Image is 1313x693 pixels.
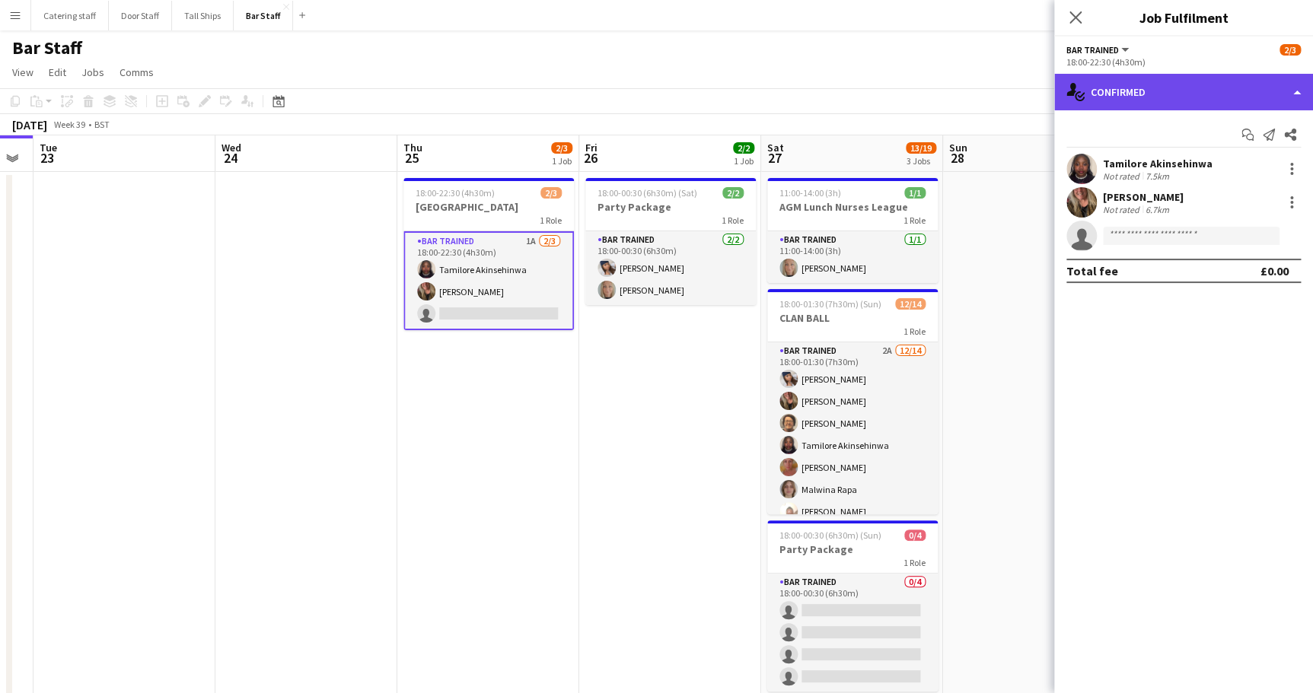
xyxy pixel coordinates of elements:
[1143,204,1172,215] div: 6.7km
[40,141,57,154] span: Tue
[767,574,938,691] app-card-role: Bar trained0/418:00-00:30 (6h30m)
[1143,170,1172,182] div: 7.5km
[94,119,110,130] div: BST
[120,65,154,79] span: Comms
[49,65,66,79] span: Edit
[906,142,936,154] span: 13/19
[1066,44,1119,56] span: Bar trained
[416,187,495,199] span: 18:00-22:30 (4h30m)
[1260,263,1289,278] div: £0.00
[401,149,422,167] span: 25
[113,62,160,82] a: Comms
[779,298,881,310] span: 18:00-01:30 (7h30m) (Sun)
[1103,170,1143,182] div: Not rated
[585,178,756,305] app-job-card: 18:00-00:30 (6h30m) (Sat)2/2Party Package1 RoleBar trained2/218:00-00:30 (6h30m)[PERSON_NAME][PER...
[234,1,293,30] button: Bar Staff
[767,520,938,691] app-job-card: 18:00-00:30 (6h30m) (Sun)0/4Party Package1 RoleBar trained0/418:00-00:30 (6h30m)
[895,298,926,310] span: 12/14
[767,342,938,681] app-card-role: Bar trained2A12/1418:00-01:30 (7h30m)[PERSON_NAME][PERSON_NAME][PERSON_NAME]Tamilore Akinsehinwa[...
[12,37,82,59] h1: Bar Staff
[219,149,241,167] span: 24
[540,215,562,226] span: 1 Role
[722,215,744,226] span: 1 Role
[733,142,754,154] span: 2/2
[779,529,881,541] span: 18:00-00:30 (6h30m) (Sun)
[1054,74,1313,110] div: Confirmed
[221,141,241,154] span: Wed
[1103,204,1143,215] div: Not rated
[903,326,926,337] span: 1 Role
[1066,44,1131,56] button: Bar trained
[585,231,756,305] app-card-role: Bar trained2/218:00-00:30 (6h30m)[PERSON_NAME][PERSON_NAME]
[722,187,744,199] span: 2/2
[6,62,40,82] a: View
[767,178,938,283] app-job-card: 11:00-14:00 (3h)1/1AGM Lunch Nurses League1 RoleBar trained1/111:00-14:00 (3h)[PERSON_NAME]
[767,141,784,154] span: Sat
[403,141,422,154] span: Thu
[81,65,104,79] span: Jobs
[765,149,784,167] span: 27
[903,215,926,226] span: 1 Role
[767,311,938,325] h3: CLAN BALL
[947,149,967,167] span: 28
[583,149,598,167] span: 26
[403,231,574,330] app-card-role: Bar trained1A2/318:00-22:30 (4h30m)Tamilore Akinsehinwa[PERSON_NAME]
[551,142,572,154] span: 2/3
[172,1,234,30] button: Tall Ships
[43,62,72,82] a: Edit
[403,200,574,214] h3: [GEOGRAPHIC_DATA]
[1103,190,1184,204] div: [PERSON_NAME]
[734,155,754,167] div: 1 Job
[907,155,935,167] div: 3 Jobs
[1054,8,1313,27] h3: Job Fulfilment
[767,289,938,514] app-job-card: 18:00-01:30 (7h30m) (Sun)12/14CLAN BALL1 RoleBar trained2A12/1418:00-01:30 (7h30m)[PERSON_NAME][P...
[949,141,967,154] span: Sun
[12,117,47,132] div: [DATE]
[403,178,574,330] app-job-card: 18:00-22:30 (4h30m)2/3[GEOGRAPHIC_DATA]1 RoleBar trained1A2/318:00-22:30 (4h30m)Tamilore Akinsehi...
[903,557,926,568] span: 1 Role
[1103,157,1213,170] div: Tamilore Akinsehinwa
[767,231,938,283] app-card-role: Bar trained1/111:00-14:00 (3h)[PERSON_NAME]
[109,1,172,30] button: Door Staff
[37,149,57,167] span: 23
[1066,263,1118,278] div: Total fee
[31,1,109,30] button: Catering staff
[75,62,110,82] a: Jobs
[598,187,697,199] span: 18:00-00:30 (6h30m) (Sat)
[585,141,598,154] span: Fri
[585,200,756,214] h3: Party Package
[12,65,33,79] span: View
[767,200,938,214] h3: AGM Lunch Nurses League
[50,119,88,130] span: Week 39
[552,155,572,167] div: 1 Job
[904,529,926,541] span: 0/4
[779,187,841,199] span: 11:00-14:00 (3h)
[767,542,938,556] h3: Party Package
[1280,44,1301,56] span: 2/3
[540,187,562,199] span: 2/3
[904,187,926,199] span: 1/1
[1066,56,1301,68] div: 18:00-22:30 (4h30m)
